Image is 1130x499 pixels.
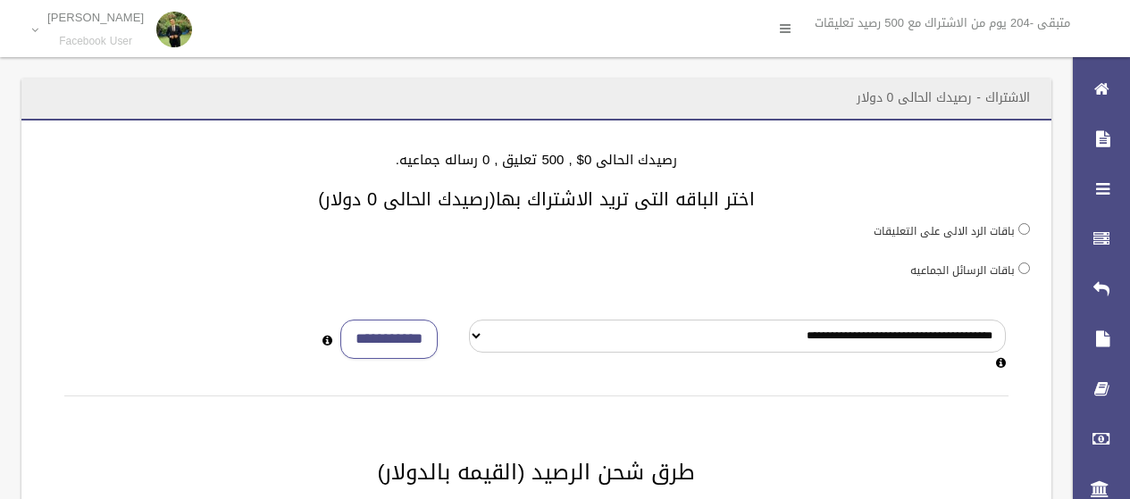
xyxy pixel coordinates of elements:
h4: رصيدك الحالى 0$ , 500 تعليق , 0 رساله جماعيه. [43,153,1030,168]
header: الاشتراك - رصيدك الحالى 0 دولار [835,80,1051,115]
h2: طرق شحن الرصيد (القيمه بالدولار) [43,461,1030,484]
label: باقات الرد الالى على التعليقات [874,221,1015,241]
label: باقات الرسائل الجماعيه [910,261,1015,280]
h3: اختر الباقه التى تريد الاشتراك بها(رصيدك الحالى 0 دولار) [43,189,1030,209]
small: Facebook User [47,35,144,48]
p: [PERSON_NAME] [47,11,144,24]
